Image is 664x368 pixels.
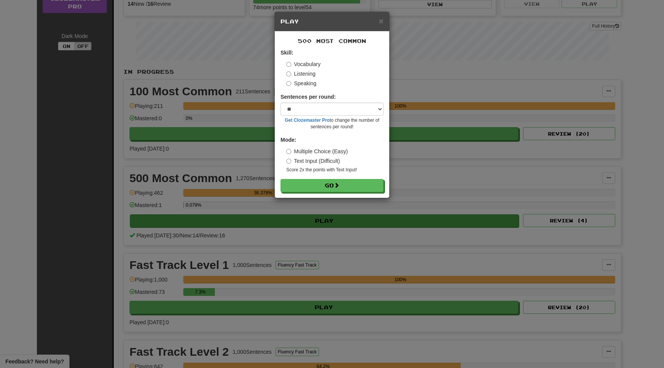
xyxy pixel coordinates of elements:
label: Multiple Choice (Easy) [286,148,348,155]
label: Speaking [286,80,316,87]
h5: Play [281,18,383,25]
label: Text Input (Difficult) [286,157,340,165]
button: Close [379,17,383,25]
input: Text Input (Difficult) [286,159,291,164]
input: Listening [286,71,291,76]
strong: Mode: [281,137,296,143]
label: Listening [286,70,315,78]
small: to change the number of sentences per round! [281,117,383,130]
input: Vocabulary [286,62,291,67]
button: Go [281,179,383,192]
strong: Skill: [281,50,293,56]
label: Vocabulary [286,60,320,68]
a: Get Clozemaster Pro [285,118,330,123]
span: × [379,17,383,25]
input: Speaking [286,81,291,86]
small: Score 2x the points with Text Input ! [286,167,383,173]
label: Sentences per round: [281,93,336,101]
span: 500 Most Common [298,38,366,44]
input: Multiple Choice (Easy) [286,149,291,154]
